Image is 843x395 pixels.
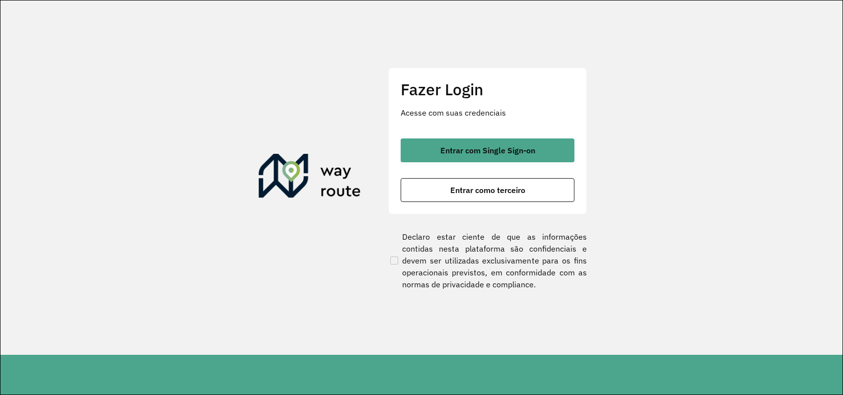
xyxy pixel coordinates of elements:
[388,231,587,290] label: Declaro estar ciente de que as informações contidas nesta plataforma são confidenciais e devem se...
[401,178,574,202] button: button
[440,146,535,154] span: Entrar com Single Sign-on
[401,138,574,162] button: button
[401,107,574,119] p: Acesse com suas credenciais
[401,80,574,99] h2: Fazer Login
[259,154,361,201] img: Roteirizador AmbevTech
[450,186,525,194] span: Entrar como terceiro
